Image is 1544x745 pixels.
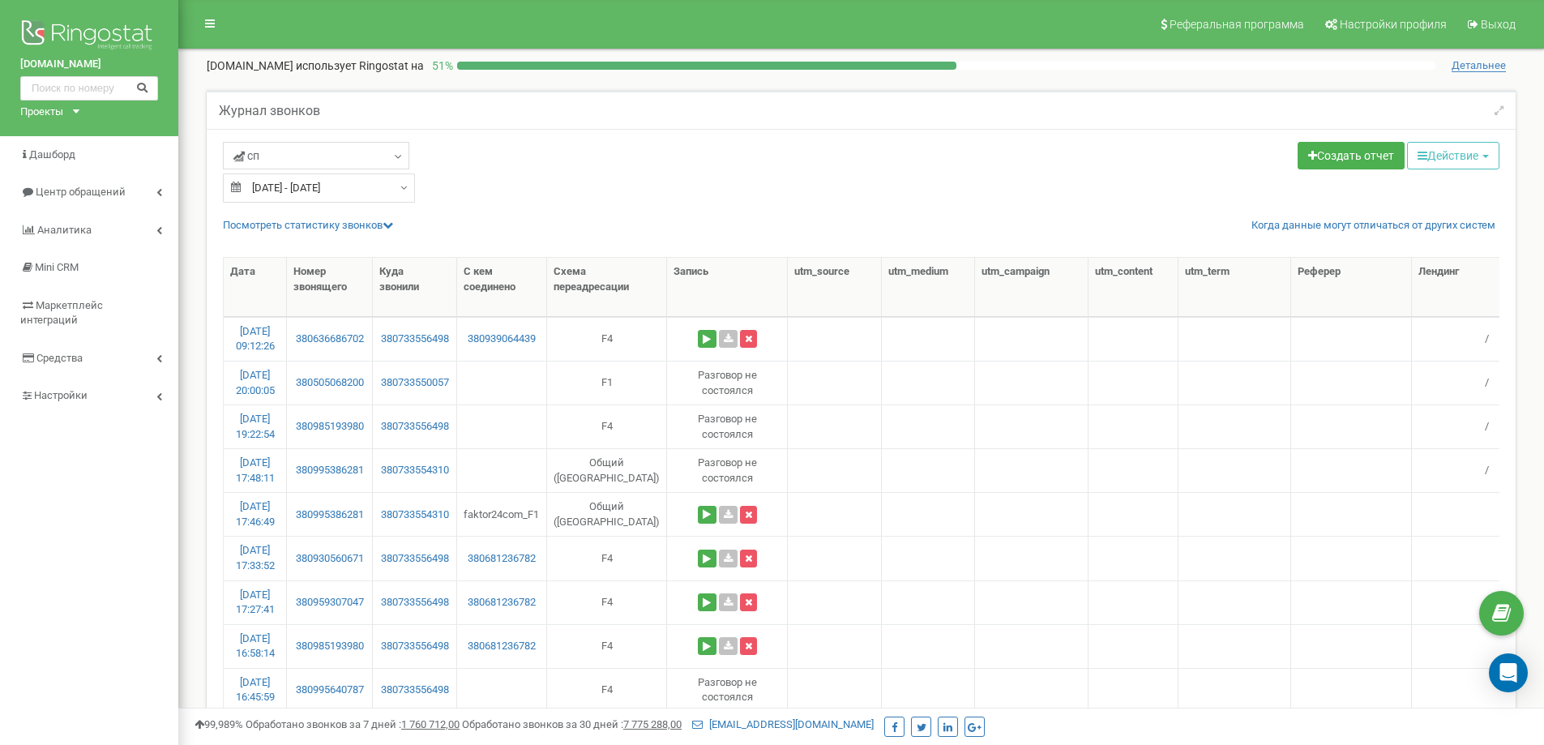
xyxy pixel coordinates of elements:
[788,258,882,317] th: utm_source
[379,595,450,610] a: 380733556498
[20,57,158,72] a: [DOMAIN_NAME]
[457,492,547,536] td: faktor24com_F1
[36,186,126,198] span: Центр обращений
[882,258,975,317] th: utm_medium
[1485,376,1489,388] span: /
[1407,142,1499,169] button: Действие
[547,448,667,492] td: Общий ([GEOGRAPHIC_DATA])
[219,104,320,118] h5: Журнал звонков
[293,507,366,523] a: 380995386281
[719,593,738,611] a: Скачать
[224,258,287,317] th: Дата
[20,76,158,101] input: Поиск по номеру
[379,683,450,698] a: 380733556498
[293,639,366,654] a: 380985193980
[740,637,757,655] button: Удалить запись
[547,361,667,405] td: F1
[379,419,450,435] a: 380733556498
[37,224,92,236] span: Аналитика
[287,258,373,317] th: Номер звонящего
[740,550,757,567] button: Удалить запись
[236,589,275,616] a: [DATE] 17:27:41
[1489,653,1528,692] div: Open Intercom Messenger
[236,413,275,440] a: [DATE] 19:22:54
[246,718,460,730] span: Обработано звонков за 7 дней :
[1485,420,1489,432] span: /
[379,332,450,347] a: 380733556498
[35,261,79,273] span: Mini CRM
[667,258,788,317] th: Запись
[236,544,275,572] a: [DATE] 17:33:52
[293,683,366,698] a: 380995640787
[692,718,874,730] a: [EMAIL_ADDRESS][DOMAIN_NAME]
[379,507,450,523] a: 380733554310
[547,317,667,361] td: F4
[1251,218,1495,233] a: Когда данные могут отличаться от других систем
[236,676,275,704] a: [DATE] 16:45:59
[236,632,275,660] a: [DATE] 16:58:14
[293,332,366,347] a: 380636686702
[20,105,63,120] div: Проекты
[975,258,1088,317] th: utm_campaign
[719,506,738,524] a: Скачать
[1481,18,1516,31] span: Выход
[464,332,540,347] a: 380939064439
[1170,18,1304,31] span: Реферальная программа
[20,16,158,57] img: Ringostat logo
[236,456,275,484] a: [DATE] 17:48:11
[401,718,460,730] u: 1 760 712,00
[464,595,540,610] a: 380681236782
[293,463,366,478] a: 380995386281
[457,258,547,317] th: С кем соединено
[667,668,788,712] td: Разговор не состоялся
[1088,258,1179,317] th: utm_content
[462,718,682,730] span: Обработано звонков за 30 дней :
[20,299,103,327] span: Маркетплейс интеграций
[379,639,450,654] a: 380733556498
[464,639,540,654] a: 380681236782
[293,595,366,610] a: 380959307047
[379,551,450,567] a: 380733556498
[293,375,366,391] a: 380505068200
[547,258,667,317] th: Схема переадресации
[667,448,788,492] td: Разговор не состоялся
[740,330,757,348] button: Удалить запись
[719,637,738,655] a: Скачать
[547,624,667,668] td: F4
[464,551,540,567] a: 380681236782
[1178,258,1291,317] th: utm_term
[1340,18,1447,31] span: Настройки профиля
[379,463,450,478] a: 380733554310
[719,550,738,567] a: Скачать
[236,325,275,353] a: [DATE] 09:12:26
[547,536,667,580] td: F4
[1291,258,1412,317] th: Реферер
[719,330,738,348] a: Скачать
[740,593,757,611] button: Удалить запись
[547,492,667,536] td: Общий ([GEOGRAPHIC_DATA])
[547,668,667,712] td: F4
[36,352,83,364] span: Средства
[667,405,788,448] td: Разговор не состоялся
[740,506,757,524] button: Удалить запись
[207,58,424,74] p: [DOMAIN_NAME]
[236,500,275,528] a: [DATE] 17:46:49
[296,59,424,72] span: использует Ringostat на
[379,375,450,391] a: 380733550057
[1452,59,1506,72] span: Детальнее
[223,219,393,231] a: Посмотреть cтатистику звонков
[293,551,366,567] a: 380930560671
[667,361,788,405] td: Разговор не состоялся
[1298,142,1405,169] a: Создать отчет
[223,142,409,169] a: сп
[623,718,682,730] u: 7 775 288,00
[236,369,275,396] a: [DATE] 20:00:05
[373,258,457,317] th: Куда звонили
[1485,464,1489,476] span: /
[29,148,75,161] span: Дашборд
[195,718,243,730] span: 99,989%
[34,389,88,401] span: Настройки
[424,58,457,74] p: 51 %
[547,580,667,624] td: F4
[293,419,366,435] a: 380985193980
